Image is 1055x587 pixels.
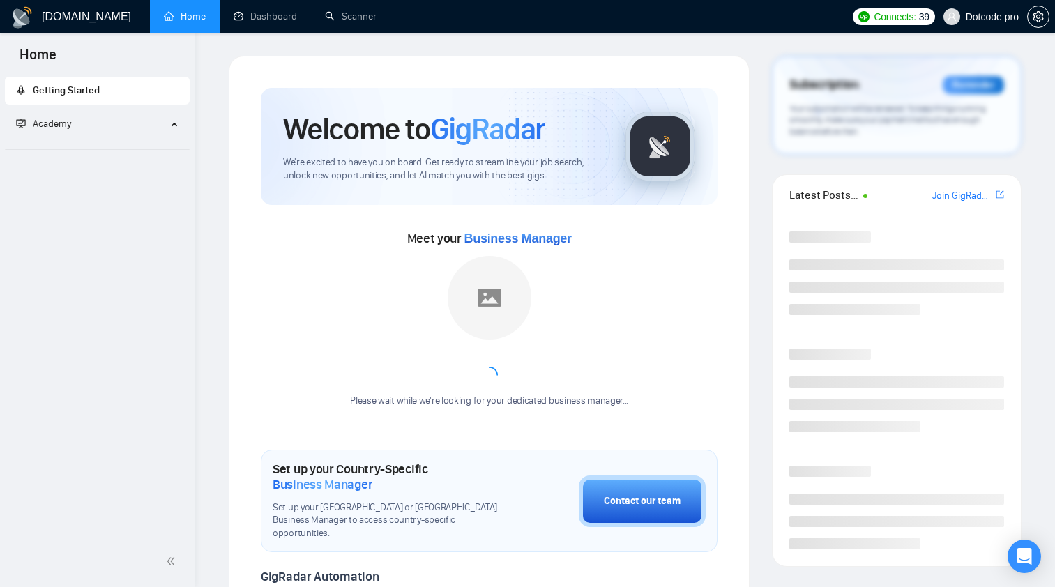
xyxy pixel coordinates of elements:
[16,85,26,95] span: rocket
[407,231,572,246] span: Meet your
[625,112,695,181] img: gigradar-logo.png
[858,11,870,22] img: upwork-logo.png
[33,84,100,96] span: Getting Started
[789,103,985,137] span: Your subscription will be renewed. To keep things running smoothly, make sure your payment method...
[261,569,379,584] span: GigRadar Automation
[1008,540,1041,573] div: Open Intercom Messenger
[996,188,1004,201] a: export
[166,554,180,568] span: double-left
[164,10,206,22] a: homeHome
[8,45,68,74] span: Home
[1028,11,1049,22] span: setting
[448,256,531,340] img: placeholder.png
[996,189,1004,200] span: export
[943,76,1004,94] div: Reminder
[16,119,26,128] span: fund-projection-screen
[11,6,33,29] img: logo
[342,395,637,408] div: Please wait while we're looking for your dedicated business manager...
[464,231,572,245] span: Business Manager
[919,9,929,24] span: 39
[5,77,190,105] li: Getting Started
[947,12,957,22] span: user
[283,110,545,148] h1: Welcome to
[932,188,993,204] a: Join GigRadar Slack Community
[789,186,859,204] span: Latest Posts from the GigRadar Community
[874,9,916,24] span: Connects:
[5,144,190,153] li: Academy Homepage
[481,367,498,383] span: loading
[33,118,71,130] span: Academy
[283,156,603,183] span: We're excited to have you on board. Get ready to streamline your job search, unlock new opportuni...
[579,475,706,527] button: Contact our team
[1027,6,1049,28] button: setting
[1027,11,1049,22] a: setting
[16,118,71,130] span: Academy
[273,462,509,492] h1: Set up your Country-Specific
[430,110,545,148] span: GigRadar
[234,10,297,22] a: dashboardDashboard
[604,494,681,509] div: Contact our team
[325,10,377,22] a: searchScanner
[273,477,372,492] span: Business Manager
[273,501,509,541] span: Set up your [GEOGRAPHIC_DATA] or [GEOGRAPHIC_DATA] Business Manager to access country-specific op...
[789,73,858,97] span: Subscription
